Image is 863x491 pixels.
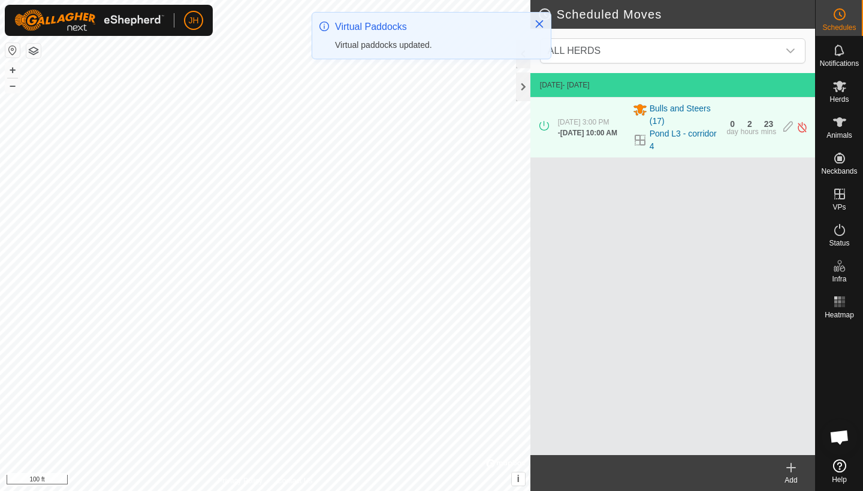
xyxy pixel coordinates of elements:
a: Pond L3 - corridor 4 [650,128,720,153]
span: - [DATE] [563,81,590,89]
a: Privacy Policy [218,475,262,486]
span: Bulls and Steers (17) [650,102,720,128]
span: [DATE] 10:00 AM [560,129,617,137]
span: ALL HERDS [548,46,601,56]
a: Help [816,454,863,488]
button: – [5,78,20,93]
div: dropdown trigger [778,39,802,63]
span: Heatmap [825,311,854,319]
div: Virtual Paddocks [335,20,522,34]
span: [DATE] [540,81,563,89]
button: Close [531,16,548,32]
img: Gallagher Logo [14,10,164,31]
a: Contact Us [277,475,312,486]
div: Virtual paddocks updated. [335,39,522,51]
div: 2 [747,120,752,128]
div: 0 [730,120,735,128]
span: Herds [829,96,849,103]
span: VPs [832,204,846,211]
div: Add [767,475,815,486]
span: Schedules [822,24,856,31]
span: ALL HERDS [543,39,778,63]
span: Neckbands [821,168,857,175]
img: Turn off schedule move [796,121,808,134]
button: i [512,472,525,486]
div: day [726,128,738,135]
span: JH [188,14,198,27]
span: Animals [826,132,852,139]
div: - [558,128,617,138]
button: + [5,63,20,77]
button: Map Layers [26,44,41,58]
div: 23 [764,120,774,128]
div: mins [761,128,776,135]
div: Open chat [822,419,858,455]
span: Status [829,240,849,247]
span: Help [832,476,847,483]
span: Infra [832,275,846,283]
button: Reset Map [5,43,20,57]
span: i [517,474,520,484]
span: Notifications [820,60,859,67]
div: hours [741,128,759,135]
h2: Scheduled Moves [538,7,815,22]
span: [DATE] 3:00 PM [558,118,609,126]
